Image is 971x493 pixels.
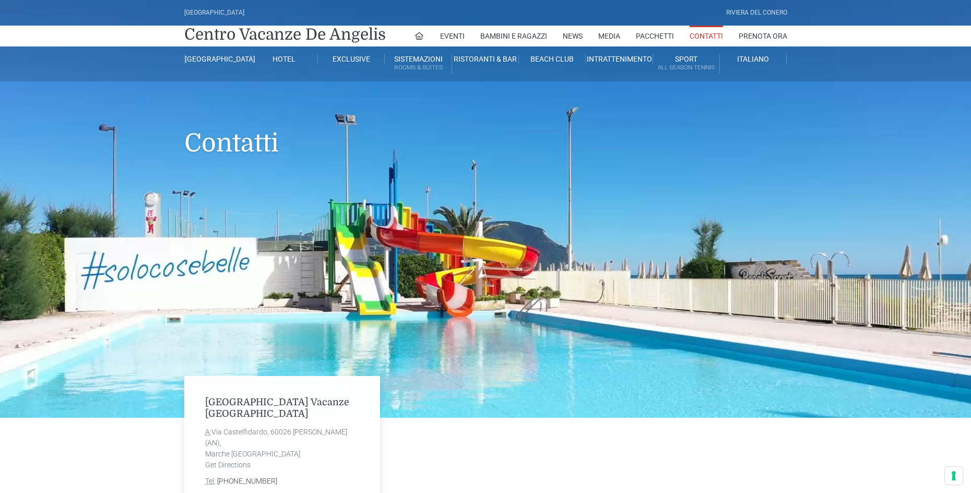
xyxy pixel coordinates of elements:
a: Italiano [720,54,787,64]
a: Centro Vacanze De Angelis [184,24,386,45]
a: Ristoranti & Bar [452,54,519,64]
a: [PHONE_NUMBER] [217,477,277,485]
a: Prenota Ora [739,26,787,46]
small: All Season Tennis [653,63,719,73]
a: Intrattenimento [586,54,653,64]
a: News [563,26,583,46]
small: Rooms & Suites [385,63,451,73]
a: [GEOGRAPHIC_DATA] [184,54,251,64]
a: Pacchetti [636,26,674,46]
address: Via Castelfidardo, 60026 [PERSON_NAME] (AN), Marche [GEOGRAPHIC_DATA] Get Directions [205,427,359,471]
abbr: Phone [205,477,216,485]
a: Bambini e Ragazzi [480,26,547,46]
h4: [GEOGRAPHIC_DATA] Vacanze [GEOGRAPHIC_DATA] [205,397,359,419]
div: [GEOGRAPHIC_DATA] [184,8,244,18]
a: Media [598,26,620,46]
a: Exclusive [318,54,385,64]
a: Hotel [251,54,318,64]
a: Eventi [440,26,465,46]
a: SistemazioniRooms & Suites [385,54,452,74]
span: Italiano [737,55,769,63]
abbr: Address [205,428,211,436]
a: Contatti [690,26,723,46]
h1: Contatti [184,81,787,173]
div: Riviera Del Conero [726,8,787,18]
button: Le tue preferenze relative al consenso per le tecnologie di tracciamento [945,467,963,485]
a: SportAll Season Tennis [653,54,720,74]
a: Beach Club [519,54,586,64]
